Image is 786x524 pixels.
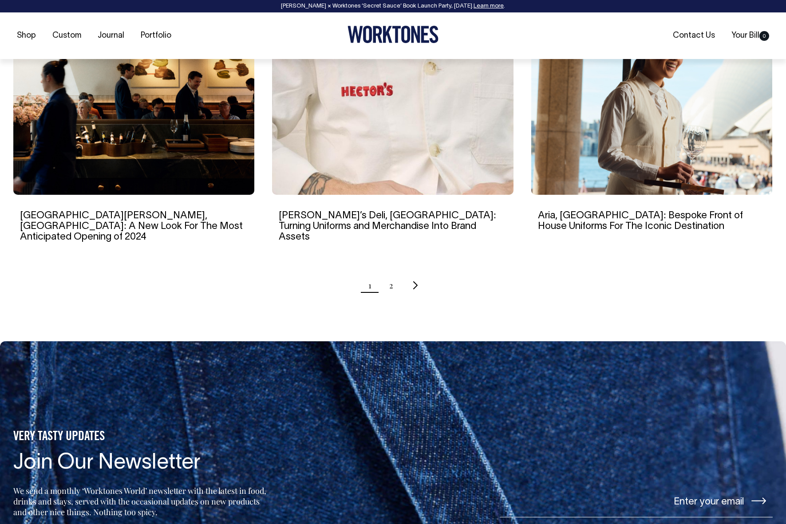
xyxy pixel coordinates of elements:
img: Hector’s Deli, Melbourne: Turning Uniforms and Merchandise Into Brand Assets [272,17,513,195]
div: [PERSON_NAME] × Worktones ‘Secret Sauce’ Book Launch Party, [DATE]. . [9,3,777,9]
p: We send a monthly ‘Worktones World’ newsletter with the latest in food, drinks and stays, served ... [13,485,269,517]
a: Learn more [474,4,504,9]
a: Next page [411,274,418,296]
a: Shop [13,28,39,43]
a: [GEOGRAPHIC_DATA][PERSON_NAME], [GEOGRAPHIC_DATA]: A New Look For The Most Anticipated Opening of... [20,211,243,241]
span: 0 [759,31,769,41]
a: Aria, [GEOGRAPHIC_DATA]: Bespoke Front of House Uniforms For The Iconic Destination [538,211,743,231]
a: Your Bill0 [728,28,773,43]
a: Journal [94,28,128,43]
input: Enter your email [500,484,773,517]
h4: Join Our Newsletter [13,452,269,475]
a: Custom [49,28,85,43]
a: Page 2 [389,274,393,296]
a: Portfolio [137,28,175,43]
a: Contact Us [669,28,719,43]
nav: Pagination [13,274,773,296]
h5: VERY TASTY UPDATES [13,429,269,445]
a: [PERSON_NAME]’s Deli, [GEOGRAPHIC_DATA]: Turning Uniforms and Merchandise Into Brand Assets [279,211,496,241]
img: Aria, Sydney: Bespoke Front of House Uniforms For The Iconic Destination [531,17,772,195]
img: Saint Peter, Sydney: A New Look For The Most Anticipated Opening of 2024 [13,17,254,195]
span: Page 1 [368,274,371,296]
